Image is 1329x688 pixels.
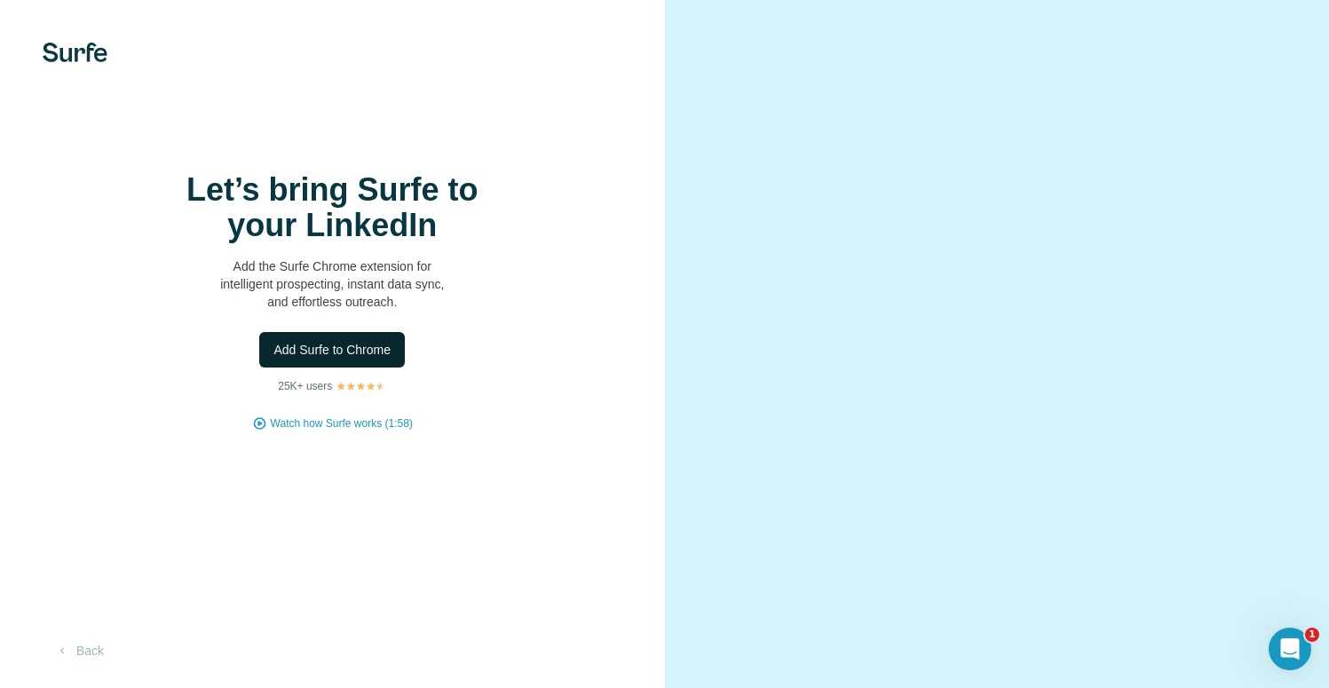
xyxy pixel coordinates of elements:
p: 25K+ users [278,378,332,394]
button: Watch how Surfe works (1:58) [271,415,413,431]
button: Back [43,635,116,667]
img: Surfe's logo [43,43,107,62]
button: Add Surfe to Chrome [259,332,405,368]
span: Add Surfe to Chrome [273,341,391,359]
img: Rating Stars [336,381,386,391]
span: 1 [1305,628,1319,642]
p: Add the Surfe Chrome extension for intelligent prospecting, instant data sync, and effortless out... [154,257,510,311]
iframe: Intercom live chat [1269,628,1311,670]
h1: Let’s bring Surfe to your LinkedIn [154,172,510,243]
